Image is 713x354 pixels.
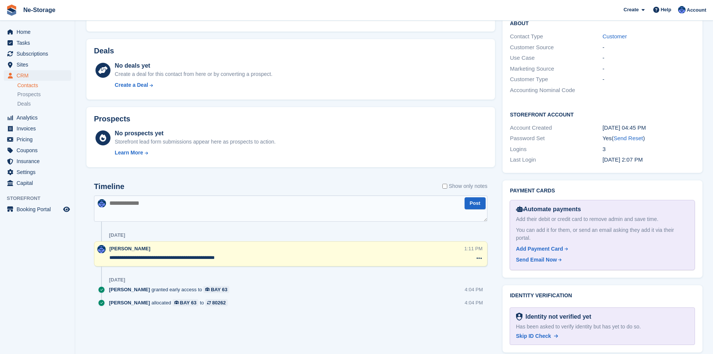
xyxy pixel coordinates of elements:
h2: Timeline [94,182,124,191]
a: menu [4,70,71,81]
h2: Payment cards [510,188,695,194]
span: Pricing [17,134,62,145]
div: 1:11 PM [464,245,482,252]
img: stora-icon-8386f47178a22dfd0bd8f6a31ec36ba5ce8667c1dd55bd0f319d3a0aa187defe.svg [6,5,17,16]
span: [PERSON_NAME] [109,246,150,251]
span: Account [687,6,706,14]
div: Send Email Now [516,256,557,264]
div: BAY 63 [211,286,227,293]
h2: About [510,19,695,27]
div: Logins [510,145,602,154]
div: Password Set [510,134,602,143]
span: Booking Portal [17,204,62,215]
div: allocated to [109,299,232,306]
div: granted early access to [109,286,233,293]
a: BAY 63 [173,299,198,306]
span: ( ) [612,135,645,141]
div: 3 [602,145,695,154]
a: BAY 63 [203,286,229,293]
span: Tasks [17,38,62,48]
div: You can add it for them, or send an email asking they add it via their portal. [516,226,689,242]
button: Post [465,197,486,210]
div: Add their debit or credit card to remove admin and save time. [516,215,689,223]
div: BAY 63 [180,299,197,306]
img: Identity Verification Ready [516,313,522,321]
input: Show only notes [442,182,447,190]
div: Use Case [510,54,602,62]
a: menu [4,59,71,70]
span: Insurance [17,156,62,166]
div: - [602,75,695,84]
div: Customer Type [510,75,602,84]
div: [DATE] 04:45 PM [602,124,695,132]
div: Yes [602,134,695,143]
a: Preview store [62,205,71,214]
h2: Storefront Account [510,110,695,118]
a: menu [4,167,71,177]
label: Show only notes [442,182,487,190]
div: Customer Source [510,43,602,52]
span: Sites [17,59,62,70]
a: menu [4,48,71,59]
div: 4:04 PM [465,299,483,306]
span: Deals [17,100,31,107]
a: Learn More [115,149,276,157]
div: Storefront lead form submissions appear here as prospects to action. [115,138,276,146]
div: 4:04 PM [465,286,483,293]
div: - [602,65,695,73]
a: Skip ID Check [516,332,558,340]
div: [DATE] [109,232,125,238]
span: Invoices [17,123,62,134]
a: Customer [602,33,627,39]
span: [PERSON_NAME] [109,299,150,306]
h2: Prospects [94,115,130,123]
div: [DATE] [109,277,125,283]
a: Prospects [17,91,71,98]
span: Coupons [17,145,62,156]
time: 2025-08-18 13:07:31 UTC [602,156,643,163]
img: Karol Carter [97,245,106,253]
span: Settings [17,167,62,177]
span: Subscriptions [17,48,62,59]
span: Create [624,6,639,14]
div: Last Login [510,156,602,164]
div: Marketing Source [510,65,602,73]
div: - [602,54,695,62]
a: menu [4,27,71,37]
div: 80262 [212,299,226,306]
div: Accounting Nominal Code [510,86,602,95]
div: Identity not verified yet [522,312,591,321]
div: Automate payments [516,205,689,214]
a: menu [4,204,71,215]
img: Karol Carter [98,199,106,207]
span: Analytics [17,112,62,123]
a: menu [4,112,71,123]
a: Ne-Storage [20,4,58,16]
div: Has been asked to verify identity but has yet to do so. [516,323,689,331]
span: [PERSON_NAME] [109,286,150,293]
a: menu [4,145,71,156]
div: No prospects yet [115,129,276,138]
a: Create a Deal [115,81,272,89]
span: Prospects [17,91,41,98]
a: Add Payment Card [516,245,686,253]
span: Help [661,6,671,14]
span: Storefront [7,195,75,202]
div: Create a Deal [115,81,148,89]
div: Add Payment Card [516,245,563,253]
span: Capital [17,178,62,188]
div: No deals yet [115,61,272,70]
a: menu [4,156,71,166]
a: menu [4,123,71,134]
span: CRM [17,70,62,81]
a: Contacts [17,82,71,89]
span: Home [17,27,62,37]
span: Skip ID Check [516,333,551,339]
a: menu [4,178,71,188]
div: Contact Type [510,32,602,41]
a: menu [4,134,71,145]
a: Send Reset [613,135,643,141]
a: 80262 [205,299,227,306]
div: Account Created [510,124,602,132]
h2: Identity verification [510,293,695,299]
